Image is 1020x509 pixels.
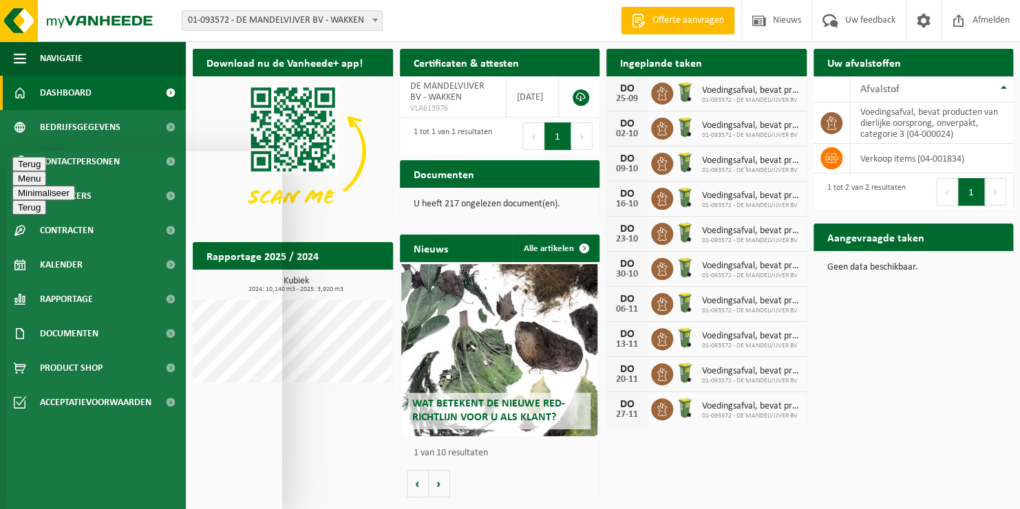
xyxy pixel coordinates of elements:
[40,144,120,179] span: Contactpersonen
[407,121,492,151] div: 1 tot 1 van 1 resultaten
[702,261,800,272] span: Voedingsafval, bevat producten van dierlijke oorsprong, onverpakt, categorie 3
[702,377,800,385] span: 01-093572 - DE MANDELVIJVER BV
[407,470,429,497] button: Vorige
[429,470,450,497] button: Volgende
[814,224,938,250] h2: Aangevraagde taken
[702,166,800,175] span: 01-093572 - DE MANDELVIJVER BV
[673,80,697,104] img: WB-0140-HPE-GN-50
[613,340,641,349] div: 13-11
[673,326,697,349] img: WB-0140-HPE-GN-50
[613,259,641,270] div: DO
[702,226,800,237] span: Voedingsafval, bevat producten van dierlijke oorsprong, onverpakt, categorie 3
[613,235,641,244] div: 23-10
[40,110,120,144] span: Bedrijfsgegevens
[985,178,1006,206] button: Next
[507,76,559,118] td: [DATE]
[613,129,641,139] div: 02-10
[814,49,915,76] h2: Uw afvalstoffen
[613,305,641,314] div: 06-11
[613,94,641,104] div: 25-09
[702,191,800,202] span: Voedingsafval, bevat producten van dierlijke oorsprong, onverpakt, categorie 3
[613,364,641,375] div: DO
[820,177,906,207] div: 1 tot 2 van 2 resultaten
[613,399,641,410] div: DO
[193,49,376,76] h2: Download nu de Vanheede+ app!
[290,269,392,296] a: Bekijk rapportage
[702,366,800,377] span: Voedingsafval, bevat producten van dierlijke oorsprong, onverpakt, categorie 3
[414,448,593,458] p: 1 van 10 resultaten
[673,151,697,174] img: WB-0140-HPE-GN-50
[200,286,393,293] span: 2024: 10,140 m3 - 2025: 3,920 m3
[412,398,564,422] span: Wat betekent de nieuwe RED-richtlijn voor u als klant?
[613,294,641,305] div: DO
[827,263,1000,272] p: Geen data beschikbaar.
[522,122,544,150] button: Previous
[850,102,1014,144] td: voedingsafval, bevat producten van dierlijke oorsprong, onverpakt, categorie 3 (04-000024)
[673,186,697,209] img: WB-0140-HPE-GN-50
[613,188,641,199] div: DO
[702,202,800,210] span: 01-093572 - DE MANDELVIJVER BV
[702,155,800,166] span: Voedingsafval, bevat producten van dierlijke oorsprong, onverpakt, categorie 3
[400,160,488,187] h2: Documenten
[702,342,800,350] span: 01-093572 - DE MANDELVIJVER BV
[613,83,641,94] div: DO
[702,307,800,315] span: 01-093572 - DE MANDELVIJVER BV
[702,272,800,280] span: 01-093572 - DE MANDELVIJVER BV
[673,221,697,244] img: WB-0140-HPE-GN-50
[513,235,598,262] a: Alle artikelen
[613,224,641,235] div: DO
[410,103,496,114] span: VLA613976
[182,10,383,31] span: 01-093572 - DE MANDELVIJVER BV - WAKKEN
[193,76,393,226] img: Download de VHEPlus App
[7,151,282,509] iframe: chat widget
[40,76,92,110] span: Dashboard
[414,199,586,209] p: U heeft 217 ongelezen document(en).
[673,361,697,385] img: WB-0140-HPE-GN-50
[40,41,83,76] span: Navigatie
[200,277,393,293] h3: Kubiek
[673,291,697,314] img: WB-0140-HPE-GN-50
[673,396,697,420] img: WB-0140-HPE-GN-50
[401,264,597,436] a: Wat betekent de nieuwe RED-richtlijn voor u als klant?
[606,49,716,76] h2: Ingeplande taken
[613,270,641,279] div: 30-10
[673,256,697,279] img: WB-0140-HPE-GN-50
[850,144,1014,173] td: verkoop items (04-001834)
[613,153,641,164] div: DO
[702,412,800,420] span: 01-093572 - DE MANDELVIJVER BV
[702,237,800,245] span: 01-093572 - DE MANDELVIJVER BV
[613,118,641,129] div: DO
[702,131,800,140] span: 01-093572 - DE MANDELVIJVER BV
[571,122,593,150] button: Next
[673,116,697,139] img: WB-0140-HPE-GN-50
[400,235,462,261] h2: Nieuws
[613,199,641,209] div: 16-10
[613,164,641,174] div: 09-10
[702,331,800,342] span: Voedingsafval, bevat producten van dierlijke oorsprong, onverpakt, categorie 3
[621,7,734,34] a: Offerte aanvragen
[649,14,727,28] span: Offerte aanvragen
[410,81,485,102] span: DE MANDELVIJVER BV - WAKKEN
[702,120,800,131] span: Voedingsafval, bevat producten van dierlijke oorsprong, onverpakt, categorie 3
[400,49,533,76] h2: Certificaten & attesten
[544,122,571,150] button: 1
[613,375,641,385] div: 20-11
[702,96,800,105] span: 01-093572 - DE MANDELVIJVER BV
[613,329,641,340] div: DO
[702,401,800,412] span: Voedingsafval, bevat producten van dierlijke oorsprong, onverpakt, categorie 3
[613,410,641,420] div: 27-11
[702,85,800,96] span: Voedingsafval, bevat producten van dierlijke oorsprong, onverpakt, categorie 3
[860,84,900,95] span: Afvalstof
[182,11,382,30] span: 01-093572 - DE MANDELVIJVER BV - WAKKEN
[702,296,800,307] span: Voedingsafval, bevat producten van dierlijke oorsprong, onverpakt, categorie 3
